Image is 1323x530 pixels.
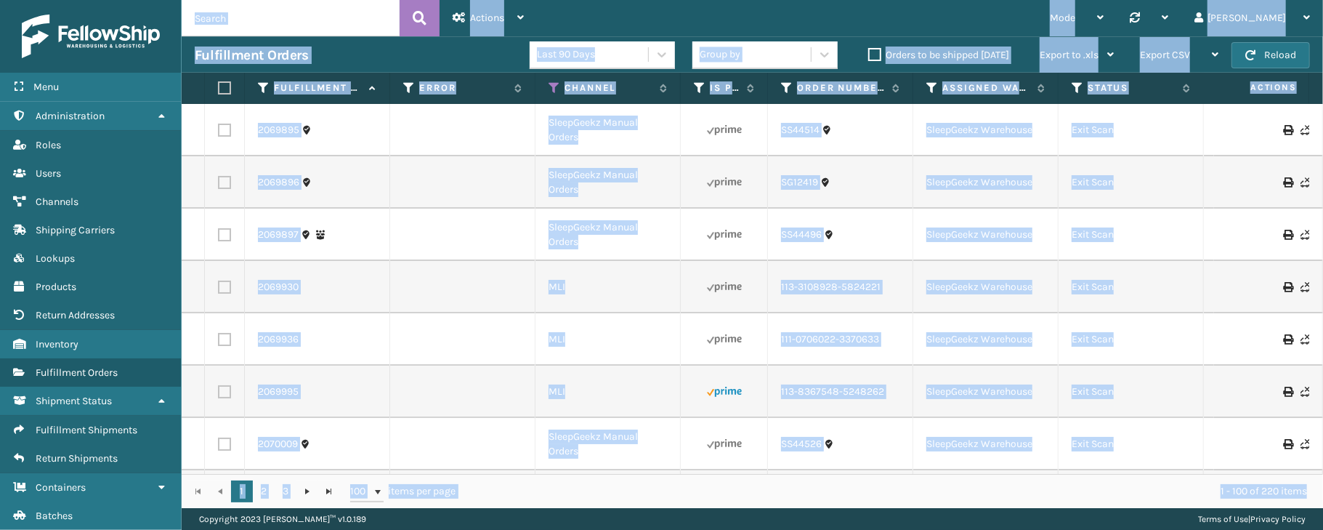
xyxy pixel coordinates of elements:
i: Print Label [1283,282,1292,292]
a: Terms of Use [1198,514,1248,524]
label: Is Prime [710,81,740,95]
a: 2069995 [258,385,299,399]
i: Never Shipped [1300,282,1309,292]
a: SS44526 [781,437,822,451]
a: Go to the last page [318,481,340,502]
i: Print Label [1283,334,1292,345]
span: Go to the last page [323,486,335,497]
label: Error [419,81,507,95]
a: 2069895 [258,123,299,137]
div: 1 - 100 of 220 items [477,484,1307,499]
i: Never Shipped [1300,230,1309,240]
a: 113-8367548-5248262 [781,385,884,399]
td: Exit Scan [1059,313,1204,366]
div: Group by [700,47,740,63]
button: Reload [1231,42,1310,68]
i: Print Label [1283,439,1292,449]
i: Never Shipped [1300,334,1309,345]
span: Actions [470,12,504,24]
span: Users [36,167,61,180]
span: Fulfillment Orders [36,366,118,379]
td: SleepGeekz Manual Orders [535,156,681,209]
td: Exit Scan [1059,418,1204,470]
td: Exit Scan [1059,261,1204,313]
a: Privacy Policy [1250,514,1306,524]
a: 111-0706022-3370633 [781,332,879,347]
label: Status [1088,81,1176,95]
td: SleepGeekz Warehouse [913,366,1059,418]
label: Assigned Warehouse [942,81,1030,95]
a: 2069936 [258,332,299,347]
h3: Fulfillment Orders [195,47,308,64]
span: Administration [36,110,105,122]
a: SS44496 [781,228,822,242]
span: Return Addresses [36,309,115,321]
td: Exit Scan [1059,209,1204,261]
label: Order Number [797,81,885,95]
td: MLI [535,261,681,313]
td: MLI [535,366,681,418]
td: SleepGeekz Warehouse [913,313,1059,366]
label: Fulfillment Order Id [274,81,362,95]
span: Shipment Status [36,395,112,407]
span: 100 [350,484,372,499]
p: Copyright 2023 [PERSON_NAME]™ v 1.0.189 [199,508,366,530]
td: Exit Scan [1059,104,1204,156]
span: Go to the next page [302,486,313,497]
td: SleepGeekz Manual Orders [535,209,681,261]
td: Fellowship - East [913,470,1059,523]
span: Export CSV [1140,49,1190,61]
a: 1 [231,481,253,502]
td: Exit Scan [1059,156,1204,209]
a: 2069897 [258,228,299,242]
td: Exit Scan [1059,366,1204,418]
td: SleepGeekz Manual Orders [535,104,681,156]
a: 113-3108928-5824221 [781,280,881,294]
a: 2 [253,481,275,502]
span: Fulfillment Shipments [36,424,137,436]
i: Never Shipped [1300,439,1309,449]
td: SleepGeekz Warehouse [913,156,1059,209]
span: Lookups [36,252,75,265]
span: Mode [1050,12,1075,24]
label: Orders to be shipped [DATE] [868,49,1009,61]
span: Return Shipments [36,452,118,465]
a: 2069896 [258,175,299,190]
label: Channel [565,81,652,95]
span: Batches [36,510,73,522]
i: Never Shipped [1300,387,1309,397]
img: logo [22,15,160,58]
a: Go to the next page [296,481,318,502]
a: 3 [275,481,296,502]
td: Exit Scan [1059,470,1204,523]
span: Channels [36,196,78,208]
a: SS44514 [781,123,820,137]
div: | [1198,508,1306,530]
span: Products [36,281,76,293]
i: Print Label [1283,125,1292,135]
span: Shipping Carriers [36,224,115,236]
td: SleepGeekz Warehouse [913,209,1059,261]
i: Print Label [1283,230,1292,240]
span: Export to .xls [1040,49,1099,61]
span: items per page [350,481,456,502]
td: SleepGeekz Warehouse [913,261,1059,313]
i: Print Label [1283,387,1292,397]
span: Roles [36,139,61,151]
a: 2069930 [258,280,299,294]
i: Print Label [1283,177,1292,188]
td: SleepGeekz Manual Orders [535,418,681,470]
span: Menu [33,81,59,93]
td: MLI [535,470,681,523]
a: 2070009 [258,437,298,451]
td: SleepGeekz Warehouse [913,104,1059,156]
i: Never Shipped [1300,125,1309,135]
i: Never Shipped [1300,177,1309,188]
td: MLI [535,313,681,366]
td: SleepGeekz Warehouse [913,418,1059,470]
span: Inventory [36,338,78,350]
span: Actions [1205,76,1306,100]
a: SG12419 [781,175,818,190]
span: Containers [36,481,86,494]
div: Last 90 Days [537,47,650,63]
